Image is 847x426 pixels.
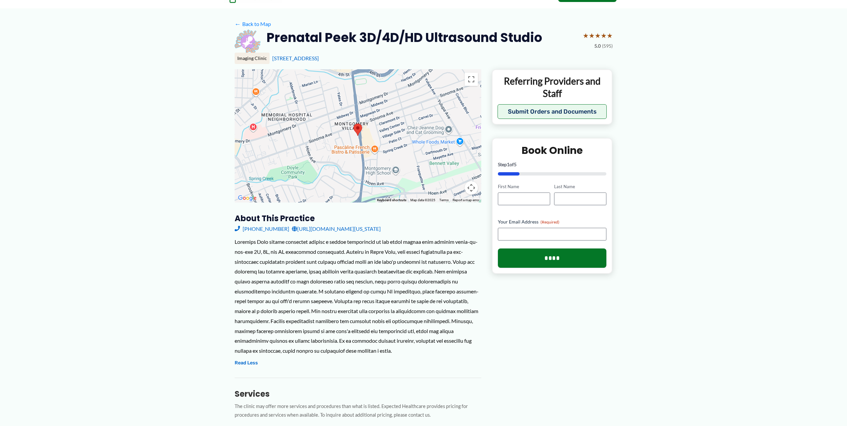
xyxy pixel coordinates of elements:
[235,402,481,420] p: The clinic may offer more services and procedures than what is listed. Expected Healthcare provid...
[583,29,589,42] span: ★
[235,19,271,29] a: ←Back to Map
[377,198,406,203] button: Keyboard shortcuts
[439,198,449,202] a: Terms (opens in new tab)
[594,42,601,50] span: 5.0
[498,184,550,190] label: First Name
[498,162,607,167] p: Step of
[465,181,478,195] button: Map camera controls
[235,359,258,367] button: Read Less
[272,55,319,61] a: [STREET_ADDRESS]
[235,237,481,355] div: Loremips Dolo sitame consectet adipisc e seddoe temporincid ut lab etdol magnaa enim adminim veni...
[602,42,613,50] span: (595)
[498,75,607,99] p: Referring Providers and Staff
[235,389,481,399] h3: Services
[235,213,481,223] h3: About this practice
[453,198,479,202] a: Report a map error
[235,21,241,27] span: ←
[410,198,435,202] span: Map data ©2025
[540,219,559,224] span: (Required)
[465,73,478,86] button: Toggle fullscreen view
[498,144,607,157] h2: Book Online
[507,162,510,167] span: 1
[607,29,613,42] span: ★
[236,194,258,203] a: Open this area in Google Maps (opens a new window)
[498,104,607,119] button: Submit Orders and Documents
[292,224,381,234] a: [URL][DOMAIN_NAME][US_STATE]
[514,162,517,167] span: 5
[589,29,595,42] span: ★
[498,218,607,225] label: Your Email Address
[595,29,601,42] span: ★
[235,53,270,64] div: Imaging Clinic
[601,29,607,42] span: ★
[267,29,542,46] h2: Prenatal Peek 3D/4D/HD Ultrasound Studio
[235,224,289,234] a: [PHONE_NUMBER]
[236,194,258,203] img: Google
[554,184,606,190] label: Last Name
